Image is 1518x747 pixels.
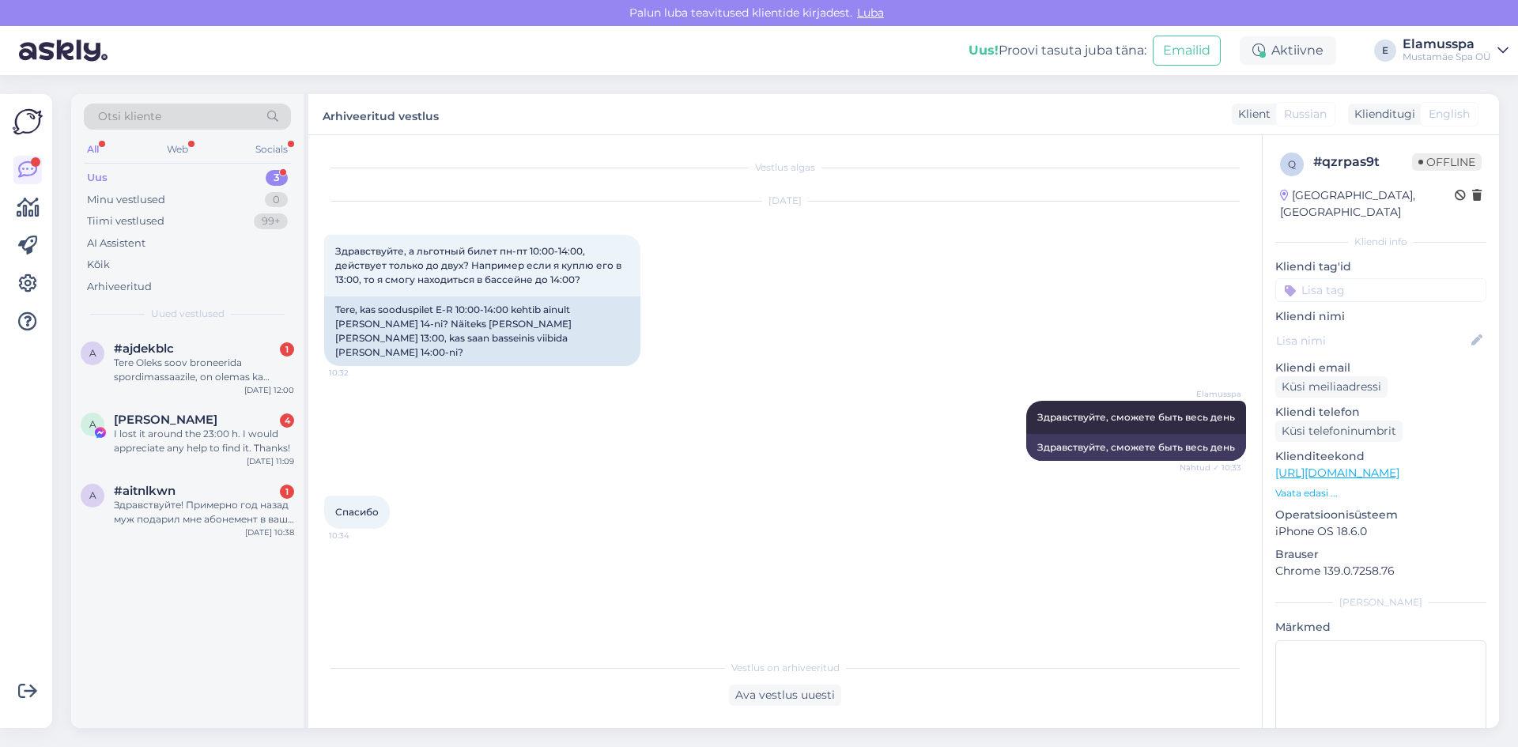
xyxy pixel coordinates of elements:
label: Arhiveeritud vestlus [323,104,439,125]
div: Socials [252,139,291,160]
span: English [1429,106,1470,123]
div: Web [164,139,191,160]
div: 99+ [254,213,288,229]
div: [DATE] 10:38 [245,526,294,538]
span: a [89,347,96,359]
p: Kliendi nimi [1275,308,1486,325]
input: Lisa tag [1275,278,1486,302]
div: Tere Oleks soov broneerida spordimassaazile, on olemas ka Stebby pilet selle jaoks võetud. Bronee... [114,356,294,384]
p: Klienditeekond [1275,448,1486,465]
p: iPhone OS 18.6.0 [1275,523,1486,540]
span: Здравствуйте, а льготный билет пн-пт 10:00-14:00, действует только до двух? Например если я куплю... [335,245,624,285]
div: 1 [280,485,294,499]
img: Askly Logo [13,107,43,137]
span: Vestlus on arhiveeritud [731,661,840,675]
span: Otsi kliente [98,108,161,125]
span: Luba [852,6,889,20]
div: Klienditugi [1348,106,1415,123]
div: Ava vestlus uuesti [729,685,841,706]
div: Proovi tasuta juba täna: [969,41,1146,60]
span: Спасибо [335,506,379,518]
div: Arhiveeritud [87,279,152,295]
p: Kliendi email [1275,360,1486,376]
span: a [89,489,96,501]
div: [DATE] [324,194,1246,208]
div: E [1374,40,1396,62]
span: Elamusspa [1182,388,1241,400]
span: Russian [1284,106,1327,123]
div: 0 [265,192,288,208]
div: Здравствуйте! Примерно год назад муж подарил мне абонемент в ваш спа (21+). В связи с тем, что мн... [114,498,294,526]
b: Uus! [969,43,999,58]
div: 3 [266,170,288,186]
p: Kliendi tag'id [1275,258,1486,275]
span: 10:32 [329,367,388,379]
span: Offline [1412,153,1482,171]
span: A [89,418,96,430]
div: Minu vestlused [87,192,165,208]
div: 1 [280,342,294,357]
div: # qzrpas9t [1313,153,1412,172]
a: [URL][DOMAIN_NAME] [1275,466,1399,480]
span: #aitnlkwn [114,484,176,498]
div: All [84,139,102,160]
div: Kõik [87,257,110,273]
div: Uus [87,170,108,186]
div: Mustamäe Spa OÜ [1403,51,1491,63]
input: Lisa nimi [1276,332,1468,349]
div: 4 [280,413,294,428]
span: 10:34 [329,530,388,541]
p: Märkmed [1275,619,1486,636]
span: Nähtud ✓ 10:33 [1180,462,1241,473]
p: Brauser [1275,546,1486,563]
div: Elamusspa [1403,38,1491,51]
span: Uued vestlused [151,307,225,321]
div: [DATE] 11:09 [247,455,294,467]
p: Vaata edasi ... [1275,486,1486,500]
div: [GEOGRAPHIC_DATA], [GEOGRAPHIC_DATA] [1280,187,1455,221]
div: I lost it around the 23:00 h. I would appreciate any help to find it. Thanks! [114,427,294,455]
div: Küsi meiliaadressi [1275,376,1388,398]
div: Aktiivne [1240,36,1336,65]
div: Küsi telefoninumbrit [1275,421,1403,442]
span: Armando Cifuentes González [114,413,217,427]
div: Здравствуйте, сможете быть весь день [1026,434,1246,461]
div: Tere, kas sooduspilet E-R 10:00-14:00 kehtib ainult [PERSON_NAME] 14-ni? Näiteks [PERSON_NAME] [P... [324,296,640,366]
p: Chrome 139.0.7258.76 [1275,563,1486,579]
p: Operatsioonisüsteem [1275,507,1486,523]
div: Klient [1232,106,1271,123]
button: Emailid [1153,36,1221,66]
div: Kliendi info [1275,235,1486,249]
div: AI Assistent [87,236,145,251]
p: Kliendi telefon [1275,404,1486,421]
div: Tiimi vestlused [87,213,164,229]
a: ElamusspaMustamäe Spa OÜ [1403,38,1509,63]
span: #ajdekblc [114,341,174,356]
span: Здравствуйте, сможете быть весь день [1037,411,1235,423]
span: q [1288,158,1296,170]
div: Vestlus algas [324,160,1246,175]
div: [PERSON_NAME] [1275,595,1486,609]
div: [DATE] 12:00 [244,384,294,396]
